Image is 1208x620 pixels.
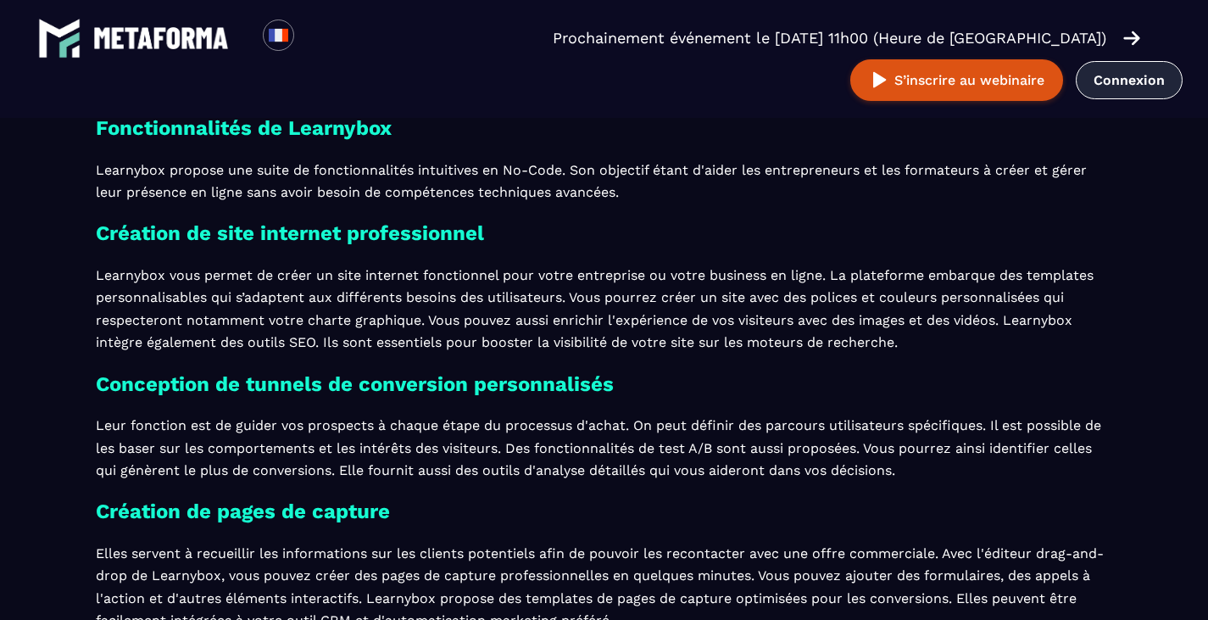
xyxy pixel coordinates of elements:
p: Learnybox vous permet de créer un site internet fonctionnel pour votre entreprise ou votre busine... [96,265,1113,355]
h3: Création de pages de capture [96,495,1113,529]
img: logo [93,27,229,49]
h3: Fonctionnalités de Learnybox [96,112,1113,146]
h3: Conception de tunnels de conversion personnalisés [96,368,1113,402]
p: Prochainement événement le [DATE] 11h00 (Heure de [GEOGRAPHIC_DATA]) [553,26,1106,50]
button: S’inscrire au webinaire [850,59,1063,101]
div: Search for option [294,20,336,57]
input: Search for option [309,28,321,48]
img: play [869,70,890,91]
p: Leur fonction est de guider vos prospects à chaque étape du processus d'achat. On peut définir de... [96,415,1113,482]
a: Connexion [1076,61,1183,99]
img: arrow-right [1123,29,1140,47]
img: fr [268,25,289,46]
h3: Création de site internet professionnel [96,217,1113,251]
p: Learnybox propose une suite de fonctionnalités intuitives en No-Code. Son objectif étant d'aider ... [96,159,1113,204]
img: logo [38,17,81,59]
